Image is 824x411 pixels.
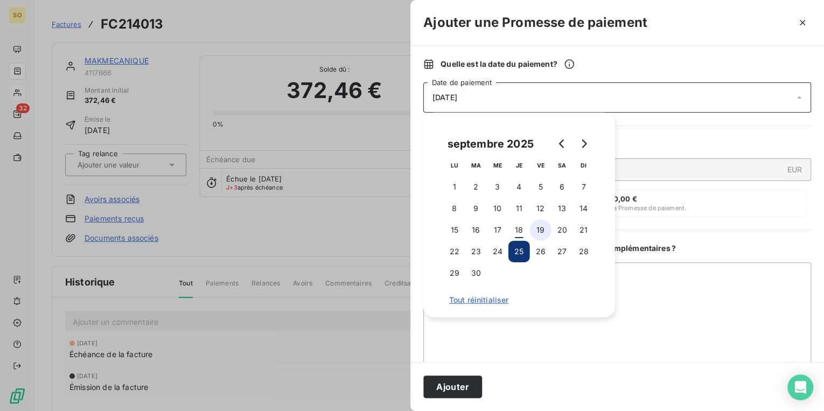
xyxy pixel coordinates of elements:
[573,198,595,219] button: 14
[465,262,487,284] button: 30
[573,133,595,155] button: Go to next month
[444,155,465,176] th: lundi
[449,296,589,304] span: Tout réinitialiser
[573,176,595,198] button: 7
[551,155,573,176] th: samedi
[573,155,595,176] th: dimanche
[508,176,530,198] button: 4
[444,176,465,198] button: 1
[551,241,573,262] button: 27
[487,176,508,198] button: 3
[441,59,575,69] span: Quelle est la date du paiement ?
[551,198,573,219] button: 13
[508,241,530,262] button: 25
[465,198,487,219] button: 9
[423,13,647,32] h3: Ajouter une Promesse de paiement
[444,198,465,219] button: 8
[613,194,637,203] span: 0,00 €
[432,93,457,102] span: [DATE]
[465,241,487,262] button: 23
[530,155,551,176] th: vendredi
[787,374,813,400] div: Open Intercom Messenger
[573,219,595,241] button: 21
[530,176,551,198] button: 5
[508,155,530,176] th: jeudi
[530,198,551,219] button: 12
[444,241,465,262] button: 22
[573,241,595,262] button: 28
[487,155,508,176] th: mercredi
[551,219,573,241] button: 20
[465,176,487,198] button: 2
[487,241,508,262] button: 24
[508,219,530,241] button: 18
[487,219,508,241] button: 17
[444,219,465,241] button: 15
[465,155,487,176] th: mardi
[530,241,551,262] button: 26
[530,219,551,241] button: 19
[423,375,482,398] button: Ajouter
[487,198,508,219] button: 10
[551,133,573,155] button: Go to previous month
[465,219,487,241] button: 16
[551,176,573,198] button: 6
[444,262,465,284] button: 29
[444,135,537,152] div: septembre 2025
[508,198,530,219] button: 11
